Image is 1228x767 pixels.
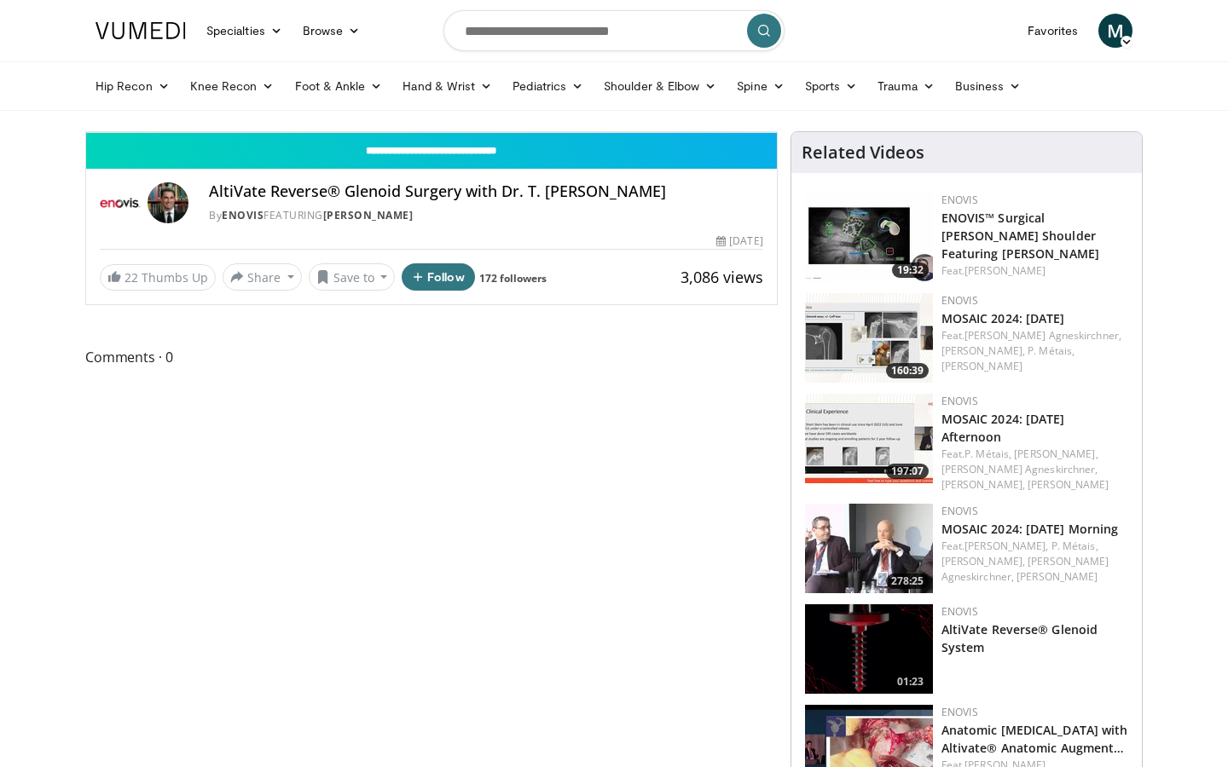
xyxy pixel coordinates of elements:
[964,328,1121,343] a: [PERSON_NAME] Agneskirchner,
[941,411,1065,445] a: MOSAIC 2024: [DATE] Afternoon
[892,674,929,689] span: 01:23
[443,10,785,51] input: Search topics, interventions
[125,269,138,285] span: 22
[805,193,933,282] img: 2ad7c594-bc97-4eec-b953-5c16cbfed455.150x105_q85_crop-smart_upscale.jpg
[392,69,502,103] a: Hand & Wrist
[941,210,1099,262] a: ENOVIS™ Surgical [PERSON_NAME] Shoulder Featuring [PERSON_NAME]
[96,22,186,39] img: VuMedi Logo
[941,193,978,207] a: Enovis
[941,554,1025,568] a: [PERSON_NAME],
[1014,447,1098,461] a: [PERSON_NAME],
[805,394,933,483] img: ab2533bc-3f62-42da-b4f5-abec086ce4de.150x105_q85_crop-smart_upscale.jpg
[222,208,264,222] a: Enovis
[886,464,929,479] span: 197:07
[85,69,180,103] a: Hip Recon
[941,462,1098,476] a: [PERSON_NAME] Agneskirchner,
[941,263,1128,279] div: Feat.
[964,447,1011,461] a: P. Métais,
[941,477,1025,492] a: [PERSON_NAME],
[209,208,763,223] div: By FEATURING
[941,328,1128,374] div: Feat.
[941,539,1128,585] div: Feat.
[681,267,763,287] span: 3,086 views
[180,69,285,103] a: Knee Recon
[716,234,762,249] div: [DATE]
[100,264,216,291] a: 22 Thumbs Up
[1028,343,1074,358] a: P. Métais,
[941,705,978,719] a: Enovis
[795,69,868,103] a: Sports
[964,539,1048,553] a: [PERSON_NAME],
[727,69,794,103] a: Spine
[941,293,978,308] a: Enovis
[479,271,547,285] a: 172 followers
[85,346,778,368] span: Comments 0
[941,504,978,518] a: Enovis
[502,69,594,103] a: Pediatrics
[209,182,763,201] h4: AltiVate Reverse® Glenoid Surgery with Dr. T. [PERSON_NAME]
[805,604,933,694] img: 5c1caa1d-9170-4353-b546-f3bbd9b198c6.png.150x105_q85_crop-smart_upscale.png
[941,343,1025,358] a: [PERSON_NAME],
[1098,14,1132,48] a: M
[941,394,978,408] a: Enovis
[805,504,933,593] a: 278:25
[285,69,393,103] a: Foot & Ankle
[309,263,396,291] button: Save to
[941,359,1022,373] a: [PERSON_NAME]
[148,182,188,223] img: Avatar
[941,722,1128,756] a: Anatomic [MEDICAL_DATA] with Altivate® Anatomic Augment…
[867,69,945,103] a: Trauma
[805,293,933,383] a: 160:39
[941,310,1065,326] a: MOSAIC 2024: [DATE]
[805,193,933,282] a: 19:32
[293,14,371,48] a: Browse
[100,182,141,223] img: Enovis
[941,447,1128,493] div: Feat.
[941,621,1098,655] a: AltiVate Reverse® Glenoid System
[941,554,1109,584] a: [PERSON_NAME] Agneskirchner,
[1051,539,1098,553] a: P. Métais,
[886,363,929,378] span: 160:39
[892,262,929,278] span: 19:32
[805,394,933,483] a: 197:07
[86,132,777,133] video-js: Video Player
[805,293,933,383] img: 231f7356-6f30-4db6-9706-d4150743ceaf.150x105_q85_crop-smart_upscale.jpg
[1028,477,1109,492] a: [PERSON_NAME]
[805,604,933,694] a: 01:23
[402,263,475,291] button: Follow
[945,69,1032,103] a: Business
[805,504,933,593] img: 5461eadd-f547-40e8-b3ef-9b1f03cde6d9.150x105_q85_crop-smart_upscale.jpg
[941,604,978,619] a: Enovis
[1017,569,1098,584] a: [PERSON_NAME]
[802,142,924,163] h4: Related Videos
[964,263,1046,278] a: [PERSON_NAME]
[594,69,727,103] a: Shoulder & Elbow
[886,574,929,589] span: 278:25
[941,521,1119,537] a: MOSAIC 2024: [DATE] Morning
[223,263,302,291] button: Share
[196,14,293,48] a: Specialties
[323,208,414,222] a: [PERSON_NAME]
[1017,14,1088,48] a: Favorites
